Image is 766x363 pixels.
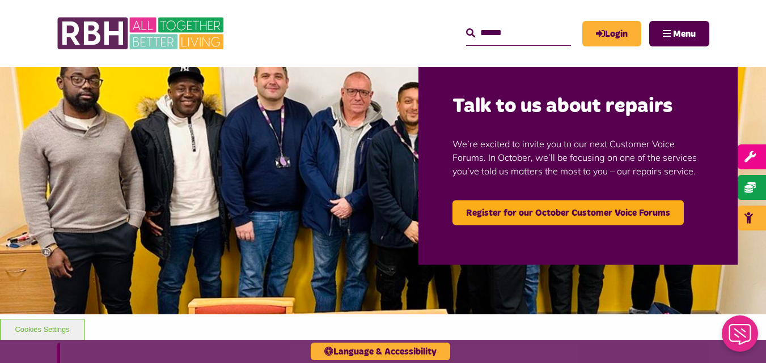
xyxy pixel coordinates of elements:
[452,200,684,225] a: Register for our October Customer Voice Forums
[452,93,704,119] h2: Talk to us about repairs
[673,29,696,39] span: Menu
[311,343,450,360] button: Language & Accessibility
[715,312,766,363] iframe: Netcall Web Assistant for live chat
[452,119,704,194] p: We’re excited to invite you to our next Customer Voice Forums. In October, we’ll be focusing on o...
[649,21,709,46] button: Navigation
[582,21,641,46] a: MyRBH
[57,11,227,55] img: RBH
